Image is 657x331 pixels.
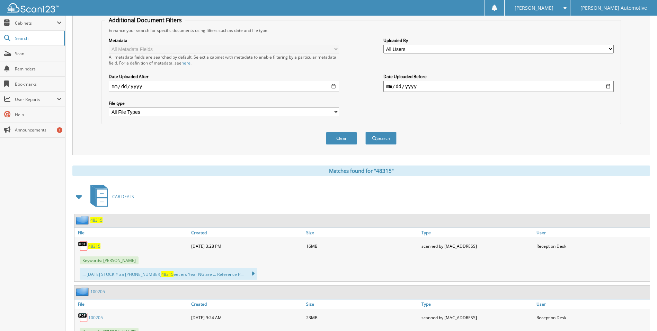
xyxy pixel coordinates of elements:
[515,6,553,10] span: [PERSON_NAME]
[109,81,339,92] input: start
[72,165,650,176] div: Matches found for "48315"
[304,299,419,309] a: Size
[189,311,304,324] div: [DATE] 9:24 AM
[365,132,397,145] button: Search
[74,299,189,309] a: File
[383,37,614,43] label: Uploaded By
[15,96,57,102] span: User Reports
[88,243,100,249] a: 48315
[304,311,419,324] div: 23MB
[189,228,304,237] a: Created
[76,216,90,224] img: folder2.png
[86,183,134,210] a: CAR DEALS
[304,228,419,237] a: Size
[622,298,657,331] iframe: Chat Widget
[80,256,139,264] span: Keywords: [PERSON_NAME]
[383,81,614,92] input: end
[76,287,90,296] img: folder2.png
[181,60,190,66] a: here
[57,127,62,133] div: 1
[109,37,339,43] label: Metadata
[78,312,88,323] img: PDF.png
[15,127,62,133] span: Announcements
[189,239,304,253] div: [DATE] 3:28 PM
[15,81,62,87] span: Bookmarks
[535,299,650,309] a: User
[420,239,535,253] div: scanned by [MAC_ADDRESS]
[105,16,185,24] legend: Additional Document Filters
[383,74,614,79] label: Date Uploaded Before
[326,132,357,145] button: Clear
[15,20,57,26] span: Cabinets
[15,35,61,41] span: Search
[112,194,134,200] span: CAR DEALS
[420,228,535,237] a: Type
[420,311,535,324] div: scanned by [MAC_ADDRESS]
[105,27,617,33] div: Enhance your search for specific documents using filters such as date and file type.
[74,228,189,237] a: File
[535,311,650,324] div: Reception Desk
[109,54,339,66] div: All metadata fields are searched by default. Select a cabinet with metadata to enable filtering b...
[580,6,647,10] span: [PERSON_NAME] Automotive
[161,271,174,277] span: 48315
[80,268,257,280] div: ... [DATE] STOCK # aa [PHONE_NUMBER] eet ers Year NG are ... Reference P...
[90,217,103,223] a: 48315
[535,239,650,253] div: Reception Desk
[535,228,650,237] a: User
[88,315,103,321] a: 100205
[78,241,88,251] img: PDF.png
[109,100,339,106] label: File type
[15,51,62,57] span: Scan
[420,299,535,309] a: Type
[7,3,59,12] img: scan123-logo-white.svg
[304,239,419,253] div: 16MB
[15,66,62,72] span: Reminders
[109,74,339,79] label: Date Uploaded After
[90,289,105,295] a: 100205
[189,299,304,309] a: Created
[15,112,62,118] span: Help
